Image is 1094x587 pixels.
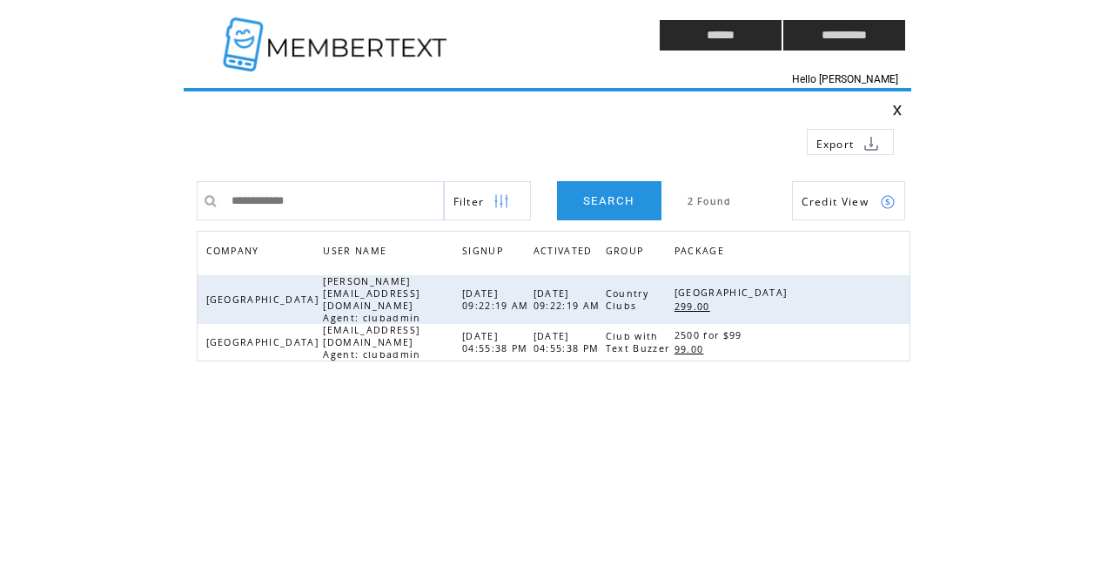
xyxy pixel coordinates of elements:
[206,245,264,255] a: COMPANY
[462,240,507,266] span: SIGNUP
[444,181,531,220] a: Filter
[534,287,605,312] span: [DATE] 09:22:19 AM
[462,330,533,354] span: [DATE] 04:55:38 PM
[606,287,648,312] span: Country Clubs
[675,341,713,356] a: 99.00
[802,194,869,209] span: Show Credits View
[206,240,264,266] span: COMPANY
[675,329,747,341] span: 2500 for $99
[880,194,896,210] img: credits.png
[792,73,898,85] span: Hello [PERSON_NAME]
[792,181,905,220] a: Credit View
[453,194,485,209] span: Show filters
[675,343,708,355] span: 99.00
[323,245,391,255] a: USER NAME
[493,182,509,221] img: filters.png
[807,129,894,155] a: Export
[816,137,855,152] span: Export to csv file
[462,245,507,255] a: SIGNUP
[323,324,425,361] span: [EMAIL_ADDRESS][DOMAIN_NAME] Agent: clubadmin
[675,240,733,266] a: PACKAGE
[206,293,324,306] span: [GEOGRAPHIC_DATA]
[675,300,715,313] span: 299.00
[534,240,597,266] span: ACTIVATED
[606,330,675,354] span: Club with Text Buzzer
[534,240,601,266] a: ACTIVATED
[206,336,324,348] span: [GEOGRAPHIC_DATA]
[323,275,425,324] span: [PERSON_NAME][EMAIL_ADDRESS][DOMAIN_NAME] Agent: clubadmin
[675,240,728,266] span: PACKAGE
[534,330,604,354] span: [DATE] 04:55:38 PM
[462,287,534,312] span: [DATE] 09:22:19 AM
[606,240,653,266] a: GROUP
[675,287,792,299] span: [GEOGRAPHIC_DATA]
[863,136,879,152] img: download.png
[323,240,391,266] span: USER NAME
[675,299,719,314] a: 299.00
[688,195,732,207] span: 2 Found
[606,240,648,266] span: GROUP
[557,181,661,220] a: SEARCH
